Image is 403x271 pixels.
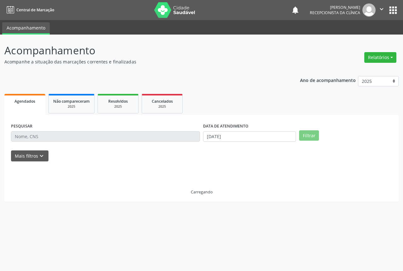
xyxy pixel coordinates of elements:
img: img [362,3,376,17]
span: Não compareceram [53,99,90,104]
p: Acompanhamento [4,43,280,58]
button: Filtrar [299,130,319,141]
span: Recepcionista da clínica [310,10,360,15]
div: 2025 [53,104,90,109]
span: Agendados [14,99,35,104]
div: 2025 [146,104,178,109]
span: Central de Marcação [16,7,54,13]
div: 2025 [102,104,134,109]
a: Acompanhamento [2,22,50,35]
button: Relatórios [364,52,396,63]
i:  [378,6,385,13]
i: keyboard_arrow_down [38,153,45,160]
label: DATA DE ATENDIMENTO [203,122,248,131]
span: Cancelados [152,99,173,104]
span: Resolvidos [108,99,128,104]
div: Carregando [191,189,213,195]
a: Central de Marcação [4,5,54,15]
button: notifications [291,6,300,14]
button:  [376,3,388,17]
label: PESQUISAR [11,122,32,131]
input: Selecione um intervalo [203,131,296,142]
p: Acompanhe a situação das marcações correntes e finalizadas [4,58,280,65]
input: Nome, CNS [11,131,200,142]
button: Mais filtroskeyboard_arrow_down [11,150,48,161]
div: [PERSON_NAME] [310,5,360,10]
p: Ano de acompanhamento [300,76,356,84]
button: apps [388,5,399,16]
